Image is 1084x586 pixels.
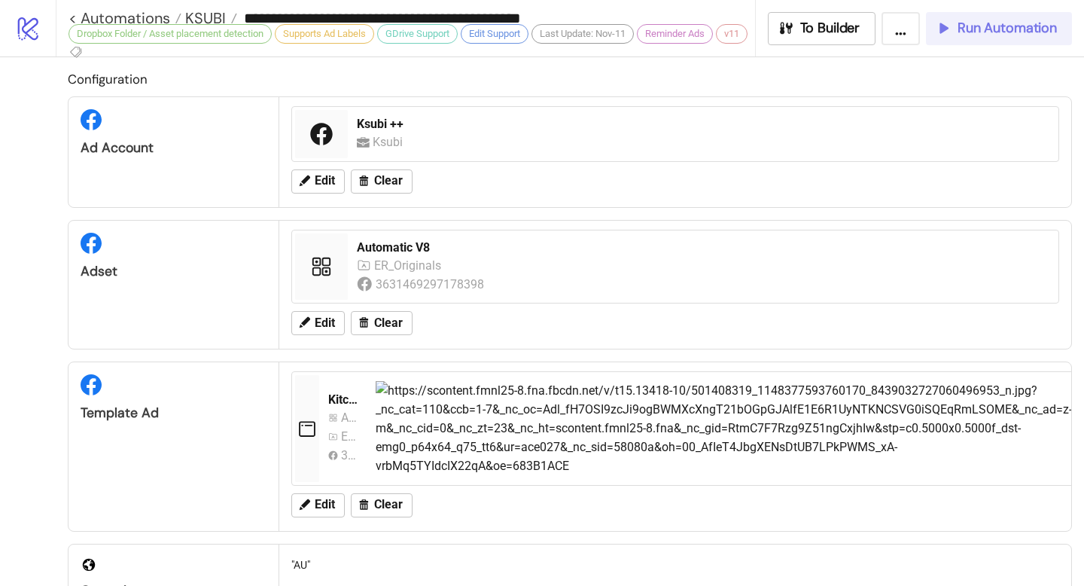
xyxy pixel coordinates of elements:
span: To Builder [800,20,860,37]
div: Supports Ad Labels [275,24,374,44]
div: Automatic V8 [357,240,1049,256]
h2: Configuration [68,69,1072,89]
div: Template Ad [81,404,266,422]
button: Edit [291,169,345,194]
button: Edit [291,311,345,335]
span: KSUBI [181,8,226,28]
span: Run Automation [958,20,1057,37]
span: Clear [374,498,403,511]
div: Adset [81,263,266,280]
button: Edit [291,493,345,517]
button: Clear [351,493,413,517]
div: ER_Originals [341,427,358,446]
button: Clear [351,169,413,194]
button: To Builder [768,12,876,45]
div: 3631469297178398 [341,446,358,465]
a: < Automations [69,11,181,26]
span: Clear [374,174,403,188]
div: Reminder Ads [637,24,713,44]
div: Ad Account [81,139,266,157]
button: ... [882,12,920,45]
span: Edit [315,174,335,188]
div: Automatic V4 [341,408,358,427]
div: ER_Originals [374,256,445,275]
button: Run Automation [926,12,1072,45]
a: KSUBI [181,11,237,26]
div: Kitchn Template [328,392,364,408]
div: Dropbox Folder / Asset placement detection [69,24,272,44]
div: GDrive Support [377,24,458,44]
span: Clear [374,316,403,330]
div: 3631469297178398 [376,275,486,294]
button: Clear [351,311,413,335]
div: Last Update: Nov-11 [531,24,634,44]
div: "AU" [285,551,1065,579]
div: Ksubi ++ [357,116,1049,133]
div: v11 [716,24,748,44]
span: Edit [315,316,335,330]
div: Ksubi [373,133,408,151]
div: Edit Support [461,24,528,44]
span: Edit [315,498,335,511]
